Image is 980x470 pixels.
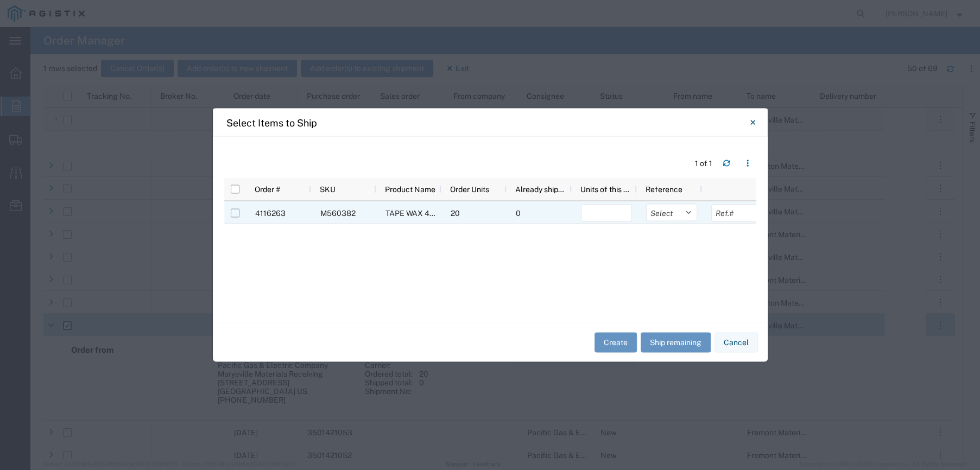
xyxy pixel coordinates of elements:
[711,205,762,222] input: Ref.#
[742,112,764,134] button: Close
[320,209,356,218] span: M560382
[255,185,280,194] span: Order #
[226,115,317,130] h4: Select Items to Ship
[385,185,435,194] span: Product Name
[515,185,567,194] span: Already shipped
[255,209,286,218] span: 4116263
[516,209,521,218] span: 0
[595,332,637,352] button: Create
[450,185,489,194] span: Order Units
[451,209,460,218] span: 20
[320,185,336,194] span: SKU
[646,185,682,194] span: Reference
[695,157,714,169] div: 1 of 1
[580,185,633,194] span: Units of this shipment
[641,332,711,352] button: Ship remaining
[718,155,735,172] button: Refresh table
[385,209,496,218] span: TAPE WAX 4" TRENTON NO. 2A
[715,332,758,352] button: Cancel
